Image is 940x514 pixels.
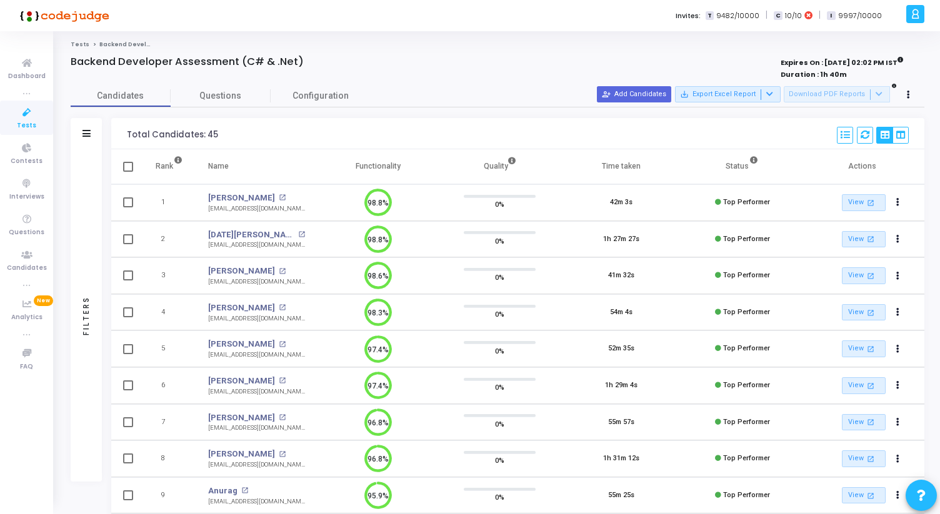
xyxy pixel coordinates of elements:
span: Questions [171,89,271,102]
a: [PERSON_NAME] [208,302,275,314]
a: View [842,194,886,211]
th: Actions [803,149,924,184]
span: 0% [495,417,504,430]
span: Contests [11,156,42,167]
span: Dashboard [8,71,46,82]
span: Tests [17,121,36,131]
span: | [819,9,821,22]
div: [EMAIL_ADDRESS][DOMAIN_NAME] [208,277,305,287]
a: View [842,304,886,321]
mat-icon: open_in_new [866,270,876,281]
a: [PERSON_NAME] [208,375,275,387]
mat-icon: open_in_new [279,414,286,421]
a: View [842,377,886,394]
button: Actions [889,450,906,468]
div: Filters [81,247,92,384]
td: 6 [142,367,196,404]
span: I [827,11,835,21]
div: 1h 31m 12s [603,453,639,464]
mat-icon: save_alt [680,90,689,99]
div: [EMAIL_ADDRESS][DOMAIN_NAME] [208,314,305,324]
strong: Duration : 1h 40m [781,69,847,79]
span: C [774,11,782,21]
mat-icon: open_in_new [866,343,876,354]
span: 0% [495,271,504,284]
button: Actions [889,487,906,504]
td: 2 [142,221,196,258]
button: Actions [889,377,906,395]
span: Questions [9,227,44,238]
div: [EMAIL_ADDRESS][DOMAIN_NAME] [208,423,305,433]
div: [EMAIL_ADDRESS][DOMAIN_NAME] [208,350,305,360]
span: Candidates [7,263,47,274]
div: 55m 57s [608,417,634,428]
a: View [842,267,886,284]
mat-icon: open_in_new [298,231,305,238]
span: Top Performer [723,198,770,206]
div: 42m 3s [610,197,632,208]
span: Top Performer [723,308,770,316]
div: 1h 27m 27s [603,234,639,245]
div: [EMAIL_ADDRESS][DOMAIN_NAME] [208,460,305,470]
img: logo [16,3,109,28]
td: 1 [142,184,196,221]
a: [PERSON_NAME] [208,412,275,424]
div: 55m 25s [608,490,634,501]
span: Configuration [292,89,349,102]
span: 0% [495,344,504,357]
td: 8 [142,440,196,477]
div: View Options [876,127,909,144]
strong: Expires On : [DATE] 02:02 PM IST [781,54,904,68]
span: Top Performer [723,491,770,499]
button: Actions [889,194,906,212]
span: Interviews [9,192,44,202]
div: 54m 4s [610,307,632,318]
div: Total Candidates: 45 [127,130,218,140]
span: Top Performer [723,418,770,426]
th: Functionality [317,149,439,184]
span: T [706,11,714,21]
div: Name [208,159,229,173]
span: 9482/10000 [716,11,759,21]
button: Actions [889,340,906,358]
mat-icon: person_add_alt [602,90,611,99]
th: Rank [142,149,196,184]
button: Export Excel Report [675,86,781,102]
h4: Backend Developer Assessment (C# & .Net) [71,56,304,68]
a: [DATE][PERSON_NAME] [208,229,295,241]
a: Anurag [208,485,237,497]
a: [PERSON_NAME] [208,192,275,204]
td: 9 [142,477,196,514]
button: Actions [889,304,906,321]
button: Actions [889,230,906,248]
th: Quality [439,149,560,184]
label: Invites: [676,11,701,21]
a: View [842,450,886,467]
div: 1h 29m 4s [605,380,637,391]
mat-icon: open_in_new [279,451,286,458]
button: Actions [889,413,906,431]
span: Top Performer [723,271,770,279]
a: Tests [71,41,89,48]
a: [PERSON_NAME] [208,265,275,277]
mat-icon: open_in_new [279,341,286,348]
mat-icon: open_in_new [866,453,876,464]
div: 52m 35s [608,343,634,354]
span: 0% [495,308,504,320]
mat-icon: open_in_new [241,487,248,494]
mat-icon: open_in_new [866,234,876,244]
a: View [842,340,886,357]
th: Status [682,149,803,184]
span: 0% [495,491,504,503]
div: Time taken [602,159,641,173]
span: 9997/10000 [838,11,882,21]
a: View [842,414,886,431]
span: 0% [495,234,504,247]
div: [EMAIL_ADDRESS][DOMAIN_NAME] [208,240,305,250]
mat-icon: open_in_new [866,380,876,391]
mat-icon: open_in_new [279,194,286,201]
mat-icon: open_in_new [866,197,876,208]
div: [EMAIL_ADDRESS][DOMAIN_NAME] [208,387,305,397]
mat-icon: open_in_new [866,307,876,318]
td: 3 [142,257,196,294]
